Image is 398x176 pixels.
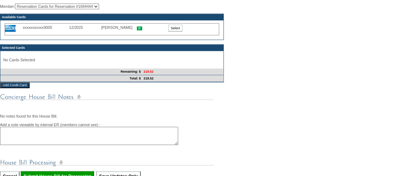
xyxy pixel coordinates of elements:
td: 218.52 [142,75,223,82]
div: xxxxxxxxxxx9005 [23,25,69,30]
td: Remaining: $ [0,68,142,75]
td: Available Cards [0,14,223,20]
input: Select [168,25,182,31]
img: icon_primary.gif [137,26,142,30]
td: Selected Cards [0,45,223,51]
td: 218.52 [142,68,223,75]
img: icon_cc_amex.gif [5,25,16,32]
p: No Cards Selected [3,58,221,62]
td: Total: $ [0,75,142,82]
div: [PERSON_NAME] [101,25,137,30]
div: 12/2025 [69,25,101,30]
